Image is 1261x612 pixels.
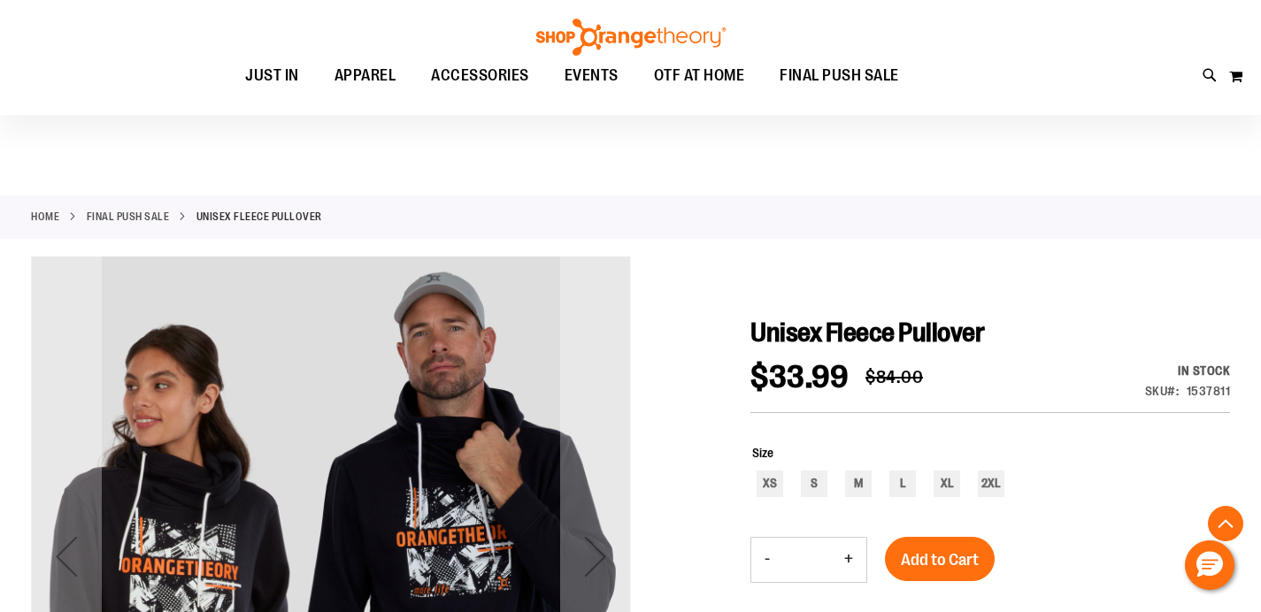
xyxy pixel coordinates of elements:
[31,209,59,225] a: Home
[245,56,299,96] span: JUST IN
[227,56,317,96] a: JUST IN
[317,56,414,96] a: APPAREL
[565,56,619,96] span: EVENTS
[547,56,636,96] a: EVENTS
[752,446,773,460] span: Size
[978,470,1004,497] div: 2XL
[534,19,728,56] img: Shop Orangetheory
[865,367,923,387] span: $84.00
[1145,384,1180,398] strong: SKU
[783,539,831,581] input: Product quantity
[431,56,529,96] span: ACCESSORIES
[831,538,866,582] button: Increase product quantity
[780,56,899,96] span: FINAL PUSH SALE
[87,209,170,225] a: FINAL PUSH SALE
[751,538,783,582] button: Decrease product quantity
[750,317,984,348] span: Unisex Fleece Pullover
[413,56,547,96] a: ACCESSORIES
[845,470,872,497] div: M
[636,56,763,96] a: OTF AT HOME
[762,56,917,96] a: FINAL PUSH SALE
[750,359,848,395] span: $33.99
[1185,540,1234,590] button: Hello, have a question? Let’s chat.
[1145,362,1231,379] div: Availability
[885,537,995,581] button: Add to Cart
[801,470,827,497] div: S
[1208,506,1243,541] button: Back To Top
[654,56,745,96] span: OTF AT HOME
[1145,362,1231,379] div: In stock
[334,56,396,96] span: APPAREL
[196,209,322,225] strong: Unisex Fleece Pullover
[1187,382,1231,400] div: 1537811
[889,470,916,497] div: L
[934,470,960,497] div: XL
[757,470,783,497] div: XS
[901,550,979,570] span: Add to Cart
